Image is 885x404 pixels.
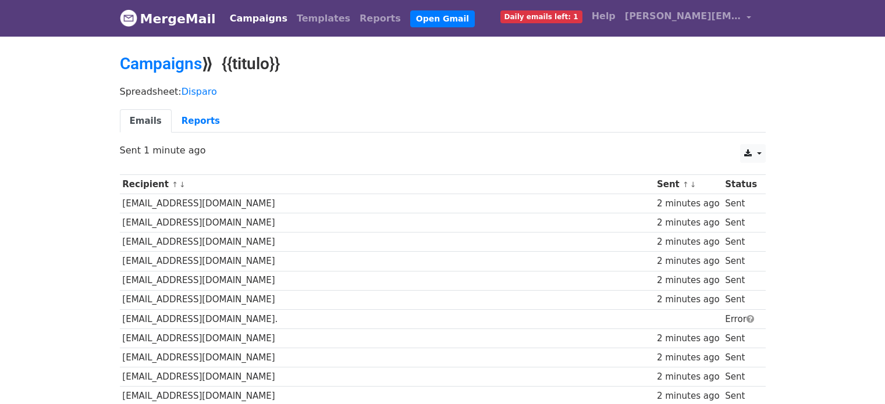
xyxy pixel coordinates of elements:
[657,255,720,268] div: 2 minutes ago
[182,86,217,97] a: Disparo
[292,7,355,30] a: Templates
[722,328,759,348] td: Sent
[657,216,720,230] div: 2 minutes ago
[657,293,720,306] div: 2 minutes ago
[657,389,720,403] div: 2 minutes ago
[722,290,759,309] td: Sent
[120,54,766,74] h2: ⟫ {{titulo}}
[120,328,655,348] td: [EMAIL_ADDRESS][DOMAIN_NAME]
[722,175,759,194] th: Status
[722,367,759,387] td: Sent
[657,235,720,249] div: 2 minutes ago
[120,213,655,233] td: [EMAIL_ADDRESS][DOMAIN_NAME]
[722,271,759,290] td: Sent
[120,309,655,328] td: [EMAIL_ADDRESS][DOMAIN_NAME].
[722,213,759,233] td: Sent
[657,351,720,364] div: 2 minutes ago
[654,175,722,194] th: Sent
[500,10,582,23] span: Daily emails left: 1
[722,194,759,213] td: Sent
[657,332,720,345] div: 2 minutes ago
[722,348,759,367] td: Sent
[172,180,178,189] a: ↑
[120,194,655,213] td: [EMAIL_ADDRESS][DOMAIN_NAME]
[722,252,759,271] td: Sent
[172,109,230,133] a: Reports
[120,233,655,252] td: [EMAIL_ADDRESS][DOMAIN_NAME]
[722,233,759,252] td: Sent
[179,180,186,189] a: ↓
[410,10,475,27] a: Open Gmail
[120,9,137,27] img: MergeMail logo
[657,274,720,287] div: 2 minutes ago
[120,109,172,133] a: Emails
[683,180,689,189] a: ↑
[120,144,766,156] p: Sent 1 minute ago
[120,348,655,367] td: [EMAIL_ADDRESS][DOMAIN_NAME]
[120,290,655,309] td: [EMAIL_ADDRESS][DOMAIN_NAME]
[722,309,759,328] td: Error
[120,271,655,290] td: [EMAIL_ADDRESS][DOMAIN_NAME]
[657,370,720,384] div: 2 minutes ago
[620,5,756,32] a: [PERSON_NAME][EMAIL_ADDRESS][DOMAIN_NAME]
[690,180,696,189] a: ↓
[120,85,766,98] p: Spreadsheet:
[625,9,741,23] span: [PERSON_NAME][EMAIL_ADDRESS][DOMAIN_NAME]
[120,6,216,31] a: MergeMail
[120,175,655,194] th: Recipient
[657,197,720,210] div: 2 minutes ago
[355,7,406,30] a: Reports
[587,5,620,28] a: Help
[120,367,655,387] td: [EMAIL_ADDRESS][DOMAIN_NAME]
[120,252,655,271] td: [EMAIL_ADDRESS][DOMAIN_NAME]
[120,54,202,73] a: Campaigns
[496,5,587,28] a: Daily emails left: 1
[225,7,292,30] a: Campaigns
